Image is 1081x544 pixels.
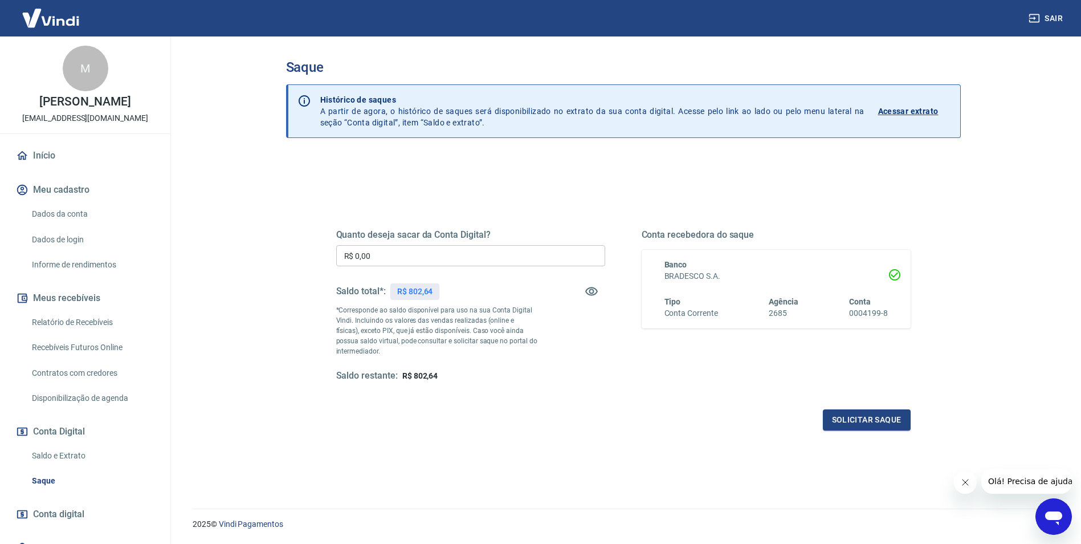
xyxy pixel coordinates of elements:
h6: Conta Corrente [664,307,718,319]
a: Contratos com credores [27,362,157,385]
a: Informe de rendimentos [27,253,157,277]
a: Dados da conta [27,202,157,226]
a: Relatório de Recebíveis [27,311,157,334]
a: Saldo e Extrato [27,444,157,468]
h5: Saldo restante: [336,370,398,382]
a: Vindi Pagamentos [219,519,283,529]
h6: 0004199-8 [849,307,888,319]
img: Vindi [14,1,88,35]
h3: Saque [286,59,961,75]
a: Recebíveis Futuros Online [27,336,157,359]
p: A partir de agora, o histórico de saques será disponibilizado no extrato da sua conta digital. Ac... [320,94,864,128]
a: Início [14,143,157,168]
span: R$ 802,64 [402,371,438,380]
p: Histórico de saques [320,94,864,105]
p: *Corresponde ao saldo disponível para uso na sua Conta Digital Vindi. Incluindo os valores das ve... [336,305,538,356]
iframe: Botão para abrir a janela de mensagens [1035,498,1072,535]
a: Saque [27,469,157,493]
p: [PERSON_NAME] [39,96,130,108]
a: Conta digital [14,502,157,527]
h5: Saldo total*: [336,286,386,297]
iframe: Fechar mensagem [954,471,977,494]
button: Solicitar saque [823,409,911,431]
p: [EMAIL_ADDRESS][DOMAIN_NAME] [22,112,148,124]
h5: Conta recebedora do saque [642,229,911,241]
div: M [63,46,108,91]
a: Dados de login [27,228,157,251]
button: Meu cadastro [14,177,157,202]
span: Tipo [664,297,681,306]
iframe: Mensagem da empresa [981,469,1072,494]
h6: BRADESCO S.A. [664,270,888,282]
h6: 2685 [769,307,798,319]
a: Acessar extrato [878,94,951,128]
span: Agência [769,297,798,306]
button: Meus recebíveis [14,286,157,311]
span: Banco [664,260,687,269]
p: Acessar extrato [878,105,939,117]
span: Olá! Precisa de ajuda? [7,8,96,17]
span: Conta digital [33,506,84,522]
h5: Quanto deseja sacar da Conta Digital? [336,229,605,241]
p: R$ 802,64 [397,286,433,298]
button: Sair [1026,8,1067,29]
a: Disponibilização de agenda [27,387,157,410]
span: Conta [849,297,871,306]
button: Conta Digital [14,419,157,444]
p: 2025 © [193,518,1054,530]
